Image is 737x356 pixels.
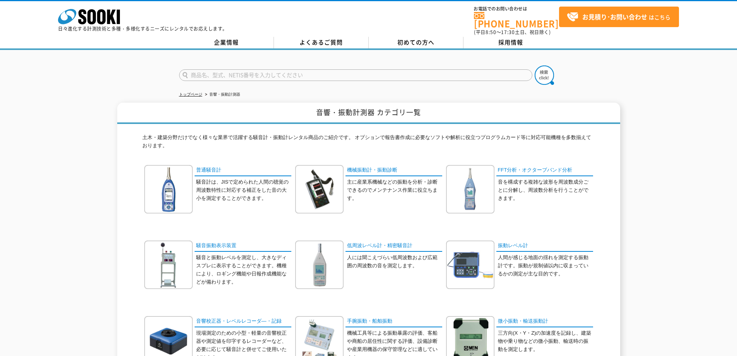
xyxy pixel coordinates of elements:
[196,254,291,286] p: 騒音と振動レベルを測定し、大きなディスプレに表示することができます。機種により、ロギング機能や日報作成機能などが備わります。
[496,241,593,252] a: 振動レベル計
[582,12,647,21] strong: お見積り･お問い合わせ
[474,12,559,28] a: [PHONE_NUMBER]
[144,241,193,289] img: 騒音振動表示装置
[203,91,240,99] li: 音響・振動計測器
[501,29,515,36] span: 17:30
[559,7,679,27] a: お見積り･お問い合わせはこちら
[496,165,593,176] a: FFT分析・オクターブバンド分析
[144,165,193,213] img: 普通騒音計
[179,37,274,48] a: 企業情報
[295,165,344,213] img: 機械振動計・振動診断
[179,69,532,81] input: 商品名、型式、NETIS番号を入力してください
[498,178,593,202] p: 音を構成する複雑な波形を周波数成分ごとに分解し、周波数分析を行うことができます。
[474,7,559,11] span: お電話でのお問い合わせは
[345,165,442,176] a: 機械振動計・振動診断
[463,37,558,48] a: 採用情報
[496,316,593,327] a: 微小振動・輸送振動計
[142,134,595,154] p: 土木・建築分野だけでなく様々な業界で活躍する騒音計・振動計レンタル商品のご紹介です。 オプションで報告書作成に必要なソフトや解析に役立つプログラムカード等に対応可能機種を多数揃えております。
[195,316,291,327] a: 音響校正器・レベルレコーダ―・記録
[58,26,227,31] p: 日々進化する計測技術と多種・多様化するニーズにレンタルでお応えします。
[397,38,434,46] span: 初めての方へ
[347,254,442,270] p: 人には聞こえづらい低周波数および広範囲の周波数の音を測定します。
[295,241,344,289] img: 低周波レベル計・精密騒音計
[117,103,620,124] h1: 音響・振動計測器 カテゴリ一覧
[274,37,369,48] a: よくあるご質問
[446,165,494,213] img: FFT分析・オクターブバンド分析
[345,316,442,327] a: 手腕振動・船舶振動
[195,165,291,176] a: 普通騒音計
[535,65,554,85] img: btn_search.png
[345,241,442,252] a: 低周波レベル計・精密騒音計
[179,92,202,96] a: トップページ
[567,11,670,23] span: はこちら
[498,254,593,278] p: 人間が感じる地面の揺れを測定する振動計です。振動が規制値以内に収まっているかの測定が主な目的です。
[196,178,291,202] p: 騒音計は、JISで定められた人間の聴覚の周波数特性に対応する補正をした音の大小を測定することができます。
[347,178,442,202] p: 主に産業系機械などの振動を分析・診断できるのでメンテナンス作業に役立ちます。
[474,29,551,36] span: (平日 ～ 土日、祝日除く)
[369,37,463,48] a: 初めての方へ
[195,241,291,252] a: 騒音振動表示装置
[446,241,494,289] img: 振動レベル計
[486,29,496,36] span: 8:50
[498,329,593,353] p: 三方向(X・Y・Z)の加速度を記録し、建築物や乗り物などの微小振動、輸送時の振動を測定します。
